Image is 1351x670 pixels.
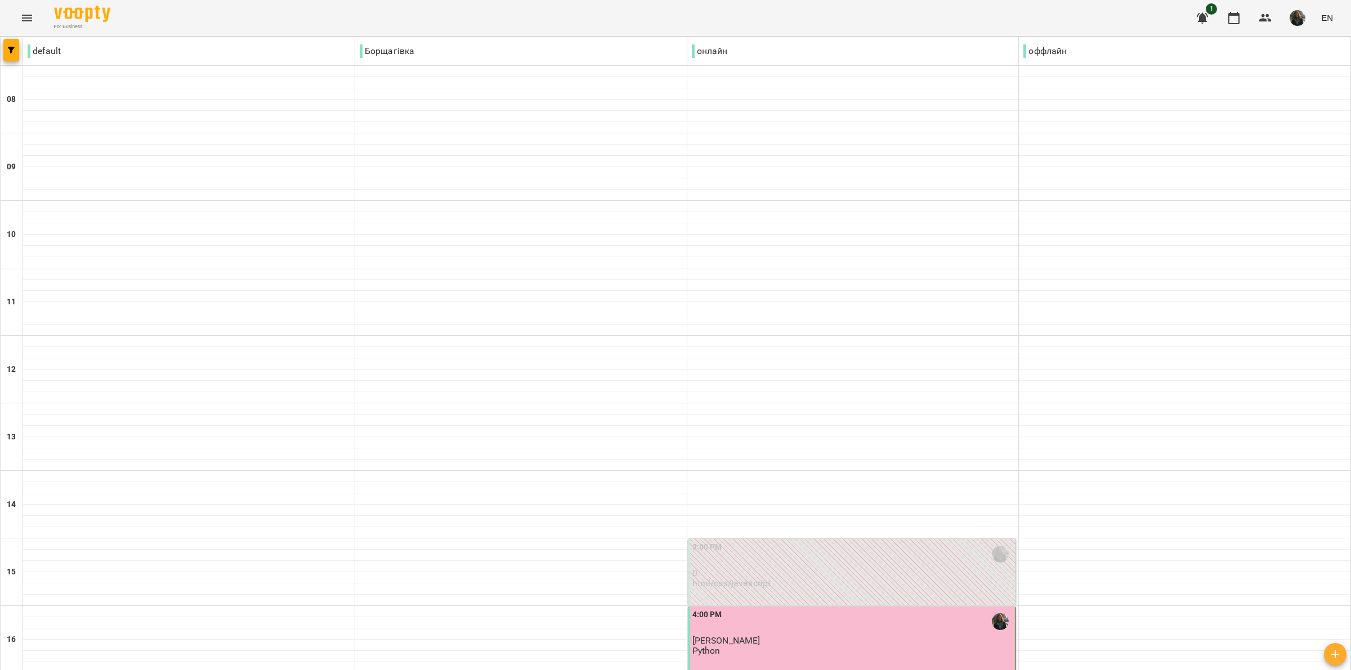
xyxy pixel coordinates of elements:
[7,296,16,308] h6: 11
[54,23,110,30] span: For Business
[692,568,1014,578] p: 0
[692,609,722,621] label: 4:00 PM
[692,44,728,58] p: онлайн
[28,44,61,58] p: default
[992,546,1009,563] img: Щербаков Максим
[7,498,16,511] h6: 14
[1290,10,1305,26] img: 33f9a82ed513007d0552af73e02aac8a.jpg
[54,6,110,22] img: Voopty Logo
[14,5,41,32] button: Menu
[1321,12,1333,24] span: EN
[1023,44,1067,58] p: оффлайн
[7,431,16,443] h6: 13
[692,578,771,588] p: html/css/javascript
[7,228,16,241] h6: 10
[7,633,16,646] h6: 16
[692,635,761,646] span: [PERSON_NAME]
[7,363,16,376] h6: 12
[7,93,16,106] h6: 08
[7,566,16,578] h6: 15
[360,44,415,58] p: Борщагівка
[692,646,721,655] p: Python
[7,161,16,173] h6: 09
[1206,3,1217,15] span: 1
[692,541,722,554] label: 3:00 PM
[1324,643,1346,665] button: Add lesson
[992,613,1009,630] img: Щербаков Максим
[1317,7,1337,28] button: EN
